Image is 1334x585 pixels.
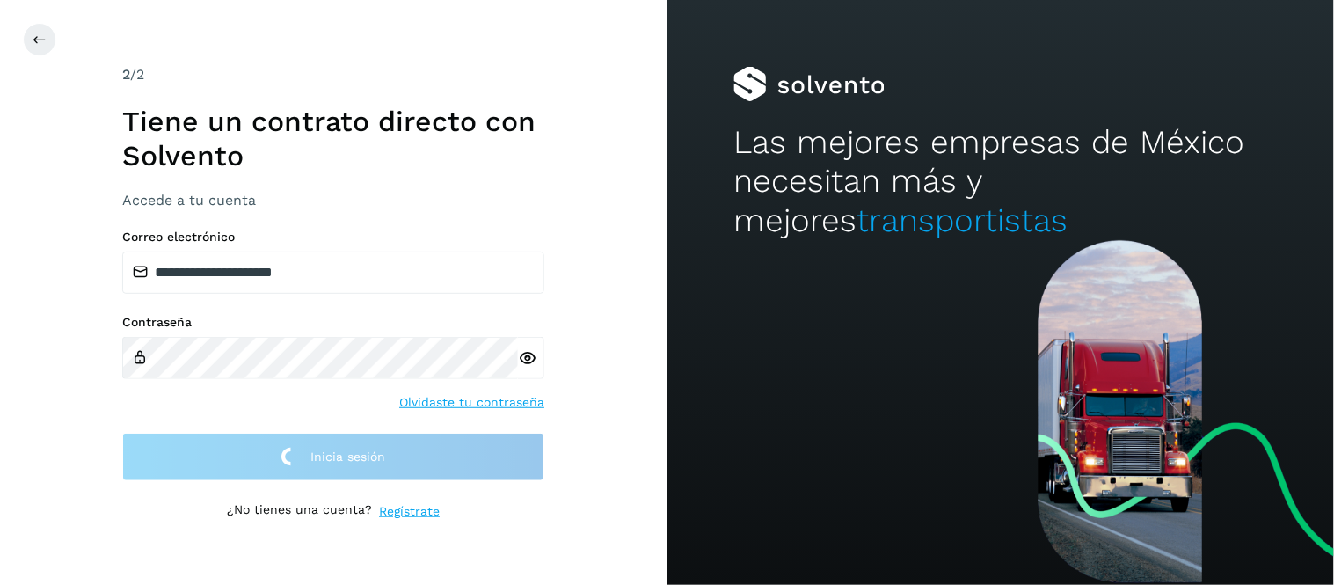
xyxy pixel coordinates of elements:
[122,64,544,85] div: /2
[122,192,544,208] h3: Accede a tu cuenta
[379,502,440,521] a: Regístrate
[122,105,544,172] h1: Tiene un contrato directo con Solvento
[399,393,544,412] a: Olvidaste tu contraseña
[310,450,385,463] span: Inicia sesión
[122,433,544,481] button: Inicia sesión
[122,230,544,245] label: Correo electrónico
[733,123,1267,240] h2: Las mejores empresas de México necesitan más y mejores
[122,315,544,330] label: Contraseña
[857,201,1068,239] span: transportistas
[227,502,372,521] p: ¿No tienes una cuenta?
[122,66,130,83] span: 2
